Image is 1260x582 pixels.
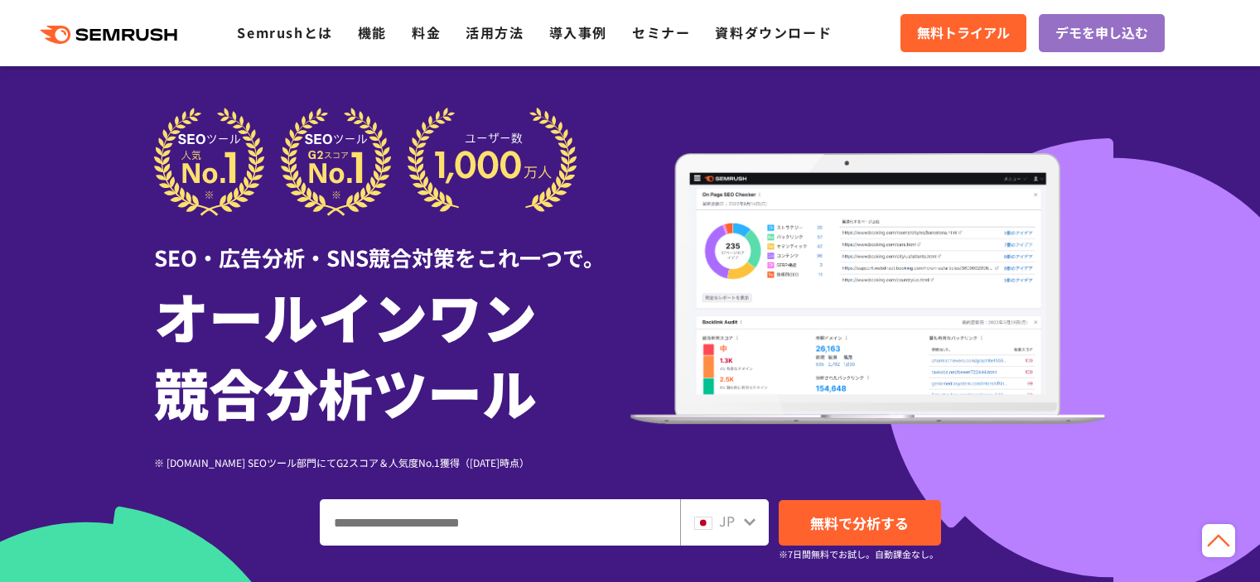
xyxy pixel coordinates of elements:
a: 導入事例 [549,22,607,42]
a: 無料トライアル [900,14,1026,52]
div: SEO・広告分析・SNS競合対策をこれ一つで。 [154,216,630,273]
h1: オールインワン 競合分析ツール [154,277,630,430]
div: ※ [DOMAIN_NAME] SEOツール部門にてG2スコア＆人気度No.1獲得（[DATE]時点） [154,455,630,470]
span: 無料で分析する [810,512,909,533]
a: セミナー [632,22,690,42]
small: ※7日間無料でお試し。自動課金なし。 [779,546,939,562]
input: ドメイン、キーワードまたはURLを入力してください [321,500,679,545]
a: 活用方法 [466,22,524,42]
a: 料金 [412,22,441,42]
a: 資料ダウンロード [715,22,832,42]
span: 無料トライアル [917,22,1010,44]
a: デモを申し込む [1039,14,1165,52]
span: デモを申し込む [1055,22,1148,44]
a: 無料で分析する [779,500,941,546]
span: JP [719,511,735,531]
a: Semrushとは [237,22,332,42]
a: 機能 [358,22,387,42]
